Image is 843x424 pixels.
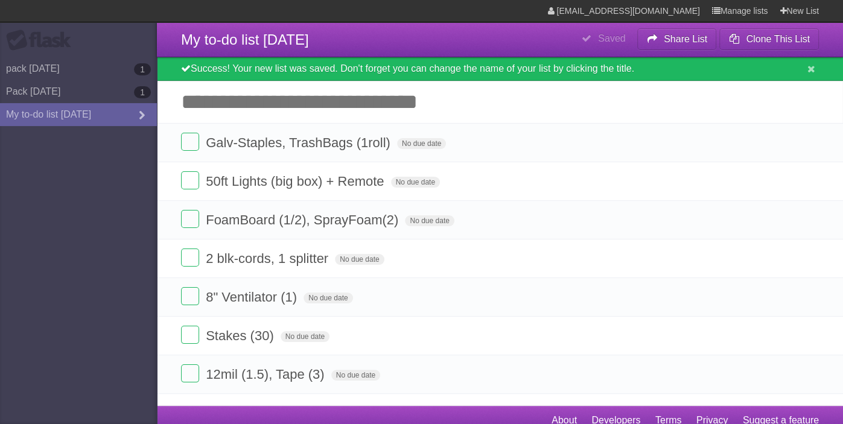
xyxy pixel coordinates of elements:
b: Share List [664,34,707,44]
b: 1 [134,86,151,98]
span: No due date [335,254,384,265]
b: Clone This List [746,34,810,44]
label: Done [181,326,199,344]
span: Stakes (30) [206,328,277,343]
label: Done [181,133,199,151]
span: Galv-Staples, TrashBags (1roll) [206,135,393,150]
label: Done [181,364,199,382]
span: No due date [331,370,380,381]
div: Flask [6,30,78,51]
label: Done [181,248,199,267]
b: 1 [134,63,151,75]
span: FoamBoard (1/2), SprayFoam(2) [206,212,401,227]
button: Clone This List [719,28,819,50]
span: No due date [405,215,454,226]
button: Share List [637,28,717,50]
b: Saved [598,33,625,43]
span: 8" Ventilator (1) [206,290,300,305]
span: 12mil (1.5), Tape (3) [206,367,327,382]
div: Success! Your new list was saved. Don't forget you can change the name of your list by clicking t... [157,57,843,81]
label: Done [181,171,199,189]
label: Done [181,210,199,228]
span: No due date [281,331,329,342]
span: No due date [397,138,446,149]
span: 50ft Lights (big box) + Remote [206,174,387,189]
span: 2 blk-cords, 1 splitter [206,251,331,266]
span: No due date [304,293,352,303]
span: My to-do list [DATE] [181,31,309,48]
label: Done [181,287,199,305]
span: No due date [391,177,440,188]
